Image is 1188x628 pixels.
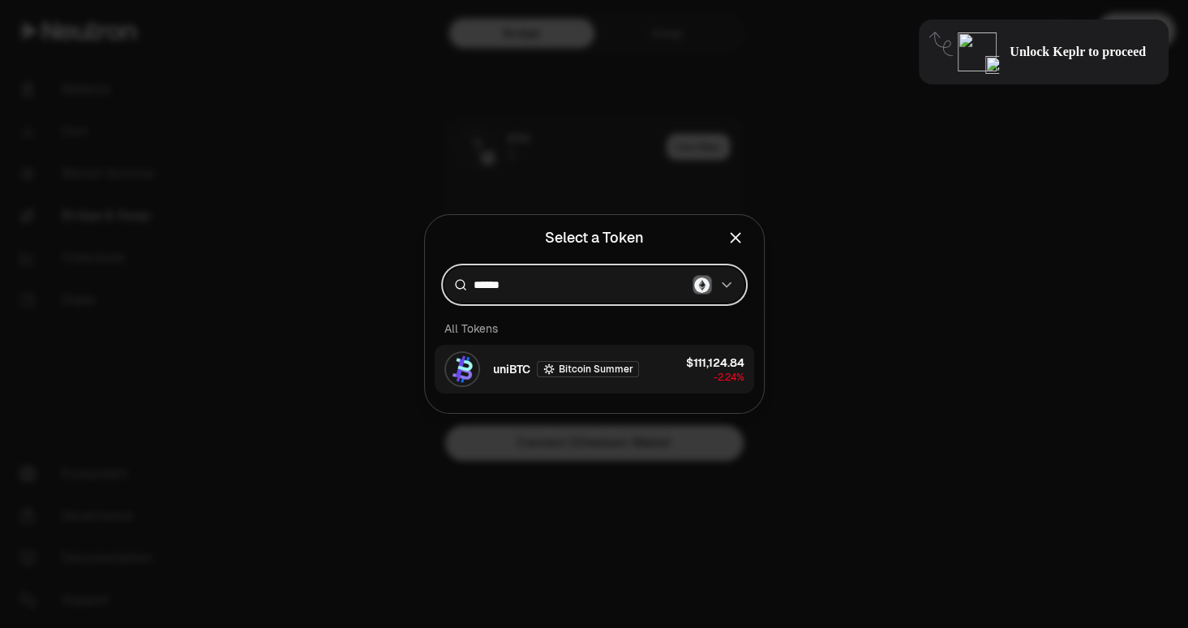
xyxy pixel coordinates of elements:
[446,353,478,385] img: uniBTC Logo
[545,226,644,249] div: Select a Token
[694,277,710,293] img: Ethereum Logo
[693,275,735,295] button: Ethereum LogoEthereum Logo
[686,355,744,371] div: $111,124.84
[537,361,639,377] button: Bitcoin Summer
[493,361,530,377] span: uniBTC
[727,226,744,249] button: Close
[435,345,754,394] button: uniBTC LogouniBTCBitcoin Summer$111,124.84-2.24%
[435,312,754,345] div: All Tokens
[714,371,744,384] span: -2.24%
